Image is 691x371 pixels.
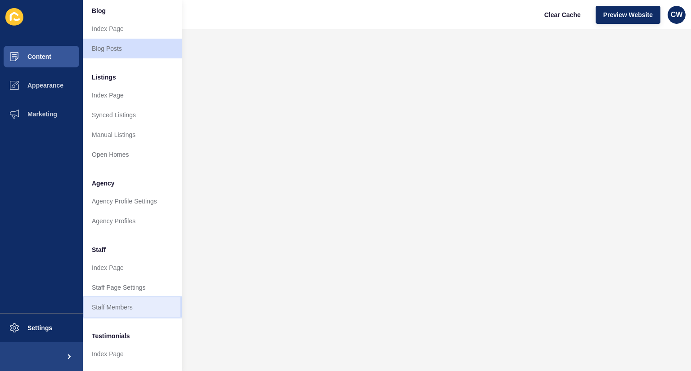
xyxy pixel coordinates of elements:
a: Index Page [83,344,182,364]
span: Blog [92,6,106,15]
a: Agency Profiles [83,211,182,231]
span: CW [671,10,683,19]
a: Blog Posts [83,39,182,58]
span: Clear Cache [544,10,581,19]
button: Clear Cache [537,6,588,24]
a: Index Page [83,19,182,39]
span: Staff [92,245,106,254]
a: Staff Page Settings [83,278,182,297]
a: Open Homes [83,145,182,164]
span: Listings [92,73,116,82]
span: Preview Website [603,10,653,19]
span: Agency [92,179,115,188]
a: Index Page [83,85,182,105]
a: Index Page [83,258,182,278]
a: Manual Listings [83,125,182,145]
span: Testimonials [92,331,130,340]
button: Preview Website [596,6,660,24]
a: Synced Listings [83,105,182,125]
a: Agency Profile Settings [83,191,182,211]
a: Staff Members [83,297,182,317]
